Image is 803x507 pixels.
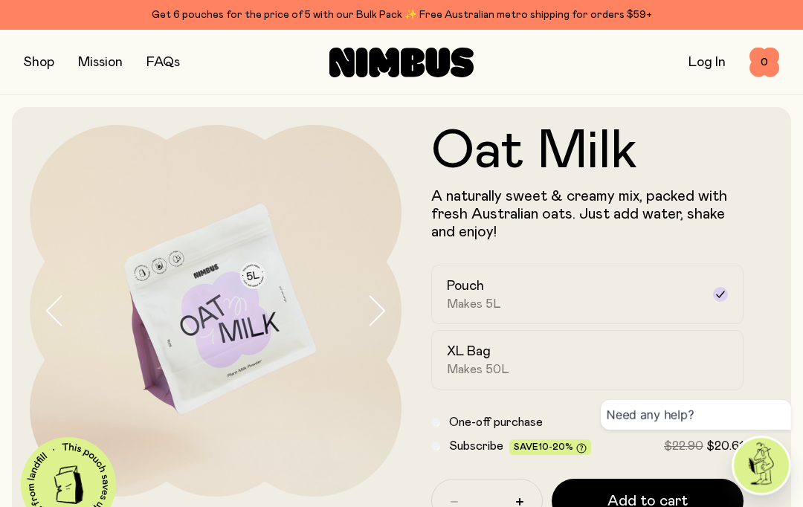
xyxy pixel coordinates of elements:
a: Log In [688,56,726,69]
span: Makes 50L [447,362,509,377]
h1: Oat Milk [431,125,744,178]
h2: XL Bag [447,343,491,361]
h2: Pouch [447,277,484,295]
img: agent [734,438,789,493]
span: $20.61 [706,440,744,452]
span: 10-20% [538,442,573,451]
span: One-off purchase [449,416,543,428]
div: Get 6 pouches for the price of 5 with our Bulk Pack ✨ Free Australian metro shipping for orders $59+ [24,6,779,24]
span: Makes 5L [447,297,501,311]
a: Mission [78,56,123,69]
a: FAQs [146,56,180,69]
p: A naturally sweet & creamy mix, packed with fresh Australian oats. Just add water, shake and enjoy! [431,187,744,241]
span: Subscribe [449,440,503,452]
span: Save [514,442,587,453]
div: Need any help? [601,400,791,430]
span: $22.90 [664,440,703,452]
button: 0 [749,48,779,77]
